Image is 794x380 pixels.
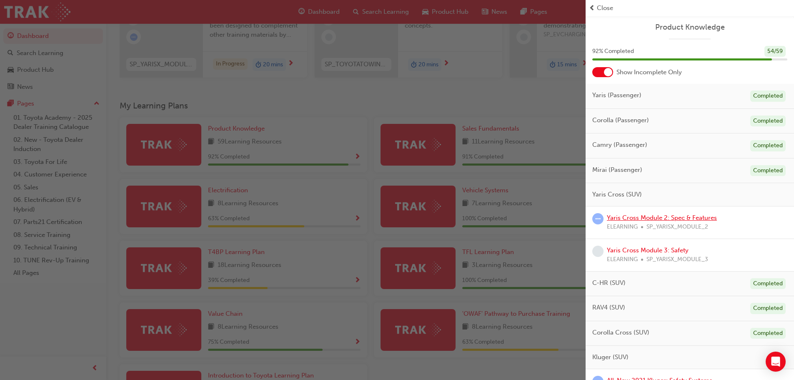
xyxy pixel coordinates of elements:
[750,116,786,127] div: Completed
[592,246,604,257] span: learningRecordVerb_NONE-icon
[766,352,786,372] div: Open Intercom Messenger
[607,214,717,221] a: Yaris Cross Module 2: Spec & Features
[592,328,649,337] span: Corolla Cross (SUV)
[607,255,638,264] span: ELEARNING
[589,3,595,13] span: prev-icon
[592,213,604,224] span: learningRecordVerb_ATTEMPT-icon
[764,46,786,57] div: 54 / 59
[592,190,642,199] span: Yaris Cross (SUV)
[607,247,689,254] a: Yaris Cross Module 3: Safety
[592,91,641,100] span: Yaris (Passenger)
[750,303,786,314] div: Completed
[592,165,642,175] span: Mirai (Passenger)
[646,222,708,232] span: SP_YARISX_MODULE_2
[592,352,629,362] span: Kluger (SUV)
[592,303,625,312] span: RAV4 (SUV)
[750,328,786,339] div: Completed
[616,68,682,77] span: Show Incomplete Only
[592,278,626,288] span: C-HR (SUV)
[750,278,786,289] div: Completed
[607,222,638,232] span: ELEARNING
[592,47,634,56] span: 92 % Completed
[592,23,787,32] a: Product Knowledge
[589,3,791,13] button: prev-iconClose
[597,3,613,13] span: Close
[750,140,786,151] div: Completed
[646,255,708,264] span: SP_YARISX_MODULE_3
[750,165,786,176] div: Completed
[592,140,647,150] span: Camry (Passenger)
[750,91,786,102] div: Completed
[592,116,649,125] span: Corolla (Passenger)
